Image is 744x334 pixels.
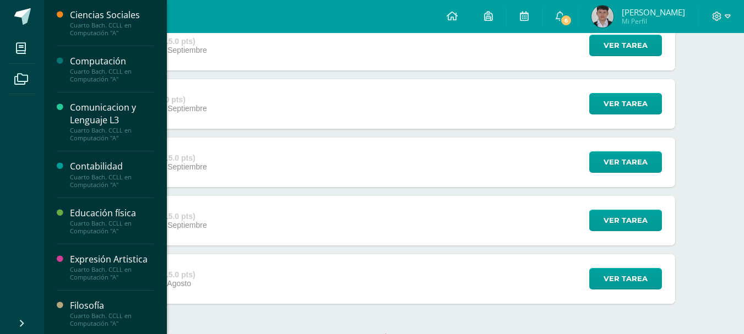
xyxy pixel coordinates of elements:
[589,268,662,289] button: Ver tarea
[589,151,662,173] button: Ver tarea
[622,7,685,18] span: [PERSON_NAME]
[622,17,685,26] span: Mi Perfil
[161,270,195,279] strong: (15.0 pts)
[70,160,154,173] div: Contabilidad
[70,312,154,327] div: Cuarto Bach. CCLL en Computación "A"
[161,154,195,162] strong: (15.0 pts)
[70,299,154,312] div: Filosofía
[70,68,154,83] div: Cuarto Bach. CCLL en Computación "A"
[151,95,185,104] strong: (10.0 pts)
[70,253,154,281] a: Expresión ArtisticaCuarto Bach. CCLL en Computación "A"
[604,210,648,231] span: Ver tarea
[146,46,207,54] span: 19 de Septiembre
[589,93,662,114] button: Ver tarea
[146,162,207,171] span: 12 de Septiembre
[70,55,154,68] div: Computación
[70,127,154,142] div: Cuarto Bach. CCLL en Computación "A"
[70,21,154,37] div: Cuarto Bach. CCLL en Computación "A"
[70,9,154,21] div: Ciencias Sociales
[70,101,154,127] div: Comunicacion y Lenguaje L3
[161,212,195,221] strong: (15.0 pts)
[146,104,207,113] span: 12 de Septiembre
[70,9,154,37] a: Ciencias SocialesCuarto Bach. CCLL en Computación "A"
[560,14,572,26] span: 6
[604,35,648,56] span: Ver tarea
[589,35,662,56] button: Ver tarea
[161,37,195,46] strong: (15.0 pts)
[70,173,154,189] div: Cuarto Bach. CCLL en Computación "A"
[70,55,154,83] a: ComputaciónCuarto Bach. CCLL en Computación "A"
[70,266,154,281] div: Cuarto Bach. CCLL en Computación "A"
[70,220,154,235] div: Cuarto Bach. CCLL en Computación "A"
[70,207,154,235] a: Educación físicaCuarto Bach. CCLL en Computación "A"
[604,269,648,289] span: Ver tarea
[70,207,154,220] div: Educación física
[591,6,613,28] img: 56ba6f1b22a06f6f2359ccbe24695cda.png
[146,279,191,288] span: 29 de Agosto
[604,94,648,114] span: Ver tarea
[70,160,154,188] a: ContabilidadCuarto Bach. CCLL en Computación "A"
[70,101,154,142] a: Comunicacion y Lenguaje L3Cuarto Bach. CCLL en Computación "A"
[604,152,648,172] span: Ver tarea
[70,253,154,266] div: Expresión Artistica
[70,299,154,327] a: FilosofíaCuarto Bach. CCLL en Computación "A"
[146,221,207,229] span: 05 de Septiembre
[589,210,662,231] button: Ver tarea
